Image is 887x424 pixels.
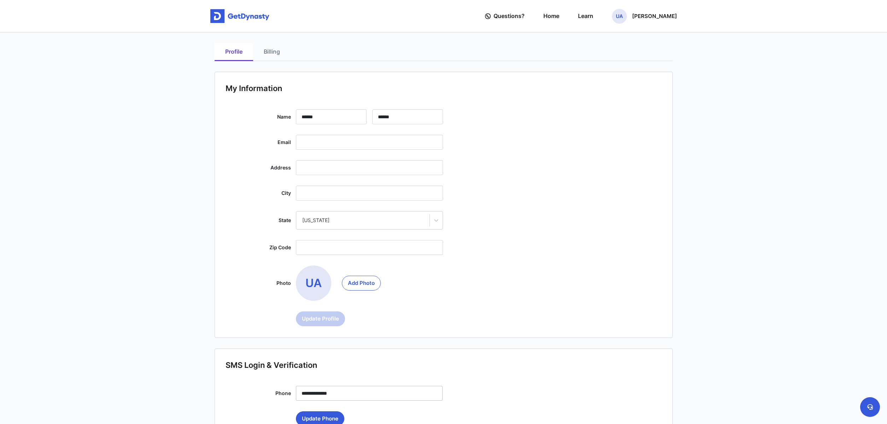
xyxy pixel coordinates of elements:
[342,276,381,291] button: UA
[226,386,291,401] label: Phone
[612,9,627,24] span: UA
[226,109,291,124] label: Name
[226,360,317,370] span: SMS Login & Verification
[612,9,677,24] button: UA[PERSON_NAME]
[543,6,559,26] a: Home
[210,9,269,23] img: Get started for free with Dynasty Trust Company
[226,83,282,94] span: My Information
[226,265,291,301] label: Photo
[226,135,291,150] label: Email
[578,6,593,26] a: Learn
[494,10,525,23] span: Questions?
[226,211,291,229] label: State
[296,265,331,301] span: UA
[485,6,525,26] a: Questions?
[226,186,291,201] label: City
[215,43,253,61] a: Profile
[302,217,424,224] div: [US_STATE]
[632,13,677,19] p: [PERSON_NAME]
[226,160,291,175] label: Address
[226,240,291,255] label: Zip Code
[253,43,291,61] a: Billing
